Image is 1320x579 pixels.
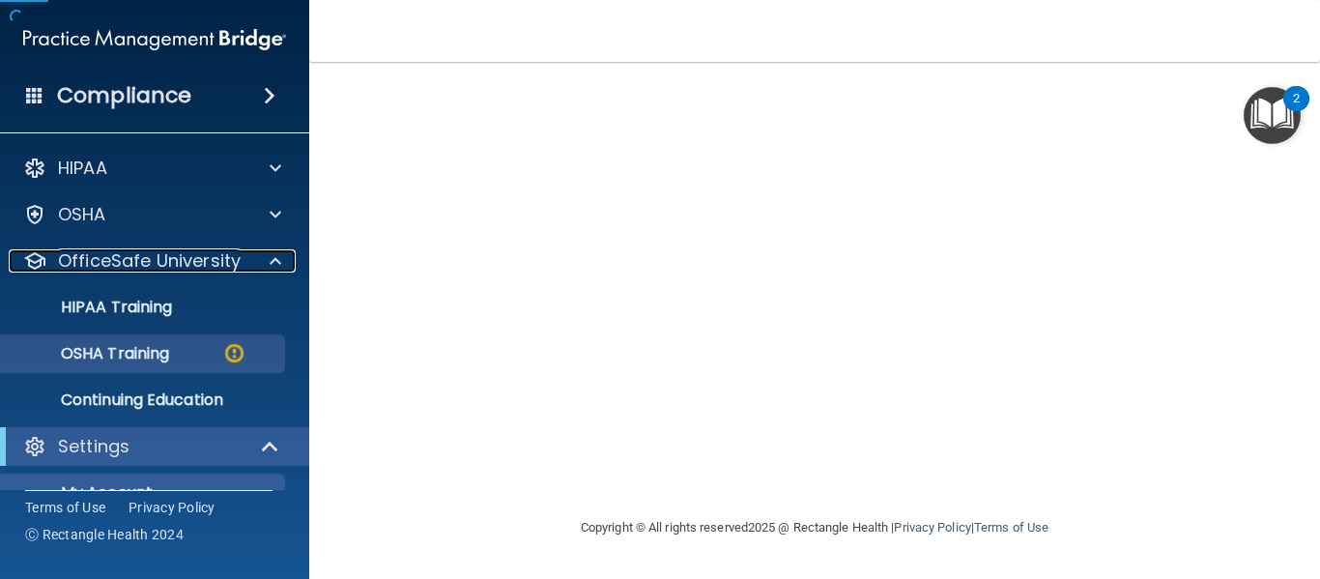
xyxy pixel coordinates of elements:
[23,157,281,180] a: HIPAA
[13,298,172,317] p: HIPAA Training
[23,20,286,59] img: PMB logo
[57,82,191,109] h4: Compliance
[25,525,184,544] span: Ⓒ Rectangle Health 2024
[13,483,276,503] p: My Account
[58,157,107,180] p: HIPAA
[13,344,169,363] p: OSHA Training
[1244,87,1301,144] button: Open Resource Center, 2 new notifications
[894,520,970,535] a: Privacy Policy
[974,520,1048,535] a: Terms of Use
[25,498,105,517] a: Terms of Use
[23,203,281,226] a: OSHA
[13,391,276,410] p: Continuing Education
[58,435,129,458] p: Settings
[222,341,246,365] img: warning-circle.0cc9ac19.png
[23,435,280,458] a: Settings
[462,497,1167,559] div: Copyright © All rights reserved 2025 @ Rectangle Health | |
[58,203,106,226] p: OSHA
[23,249,281,273] a: OfficeSafe University
[129,498,215,517] a: Privacy Policy
[1293,99,1300,124] div: 2
[58,249,241,273] p: OfficeSafe University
